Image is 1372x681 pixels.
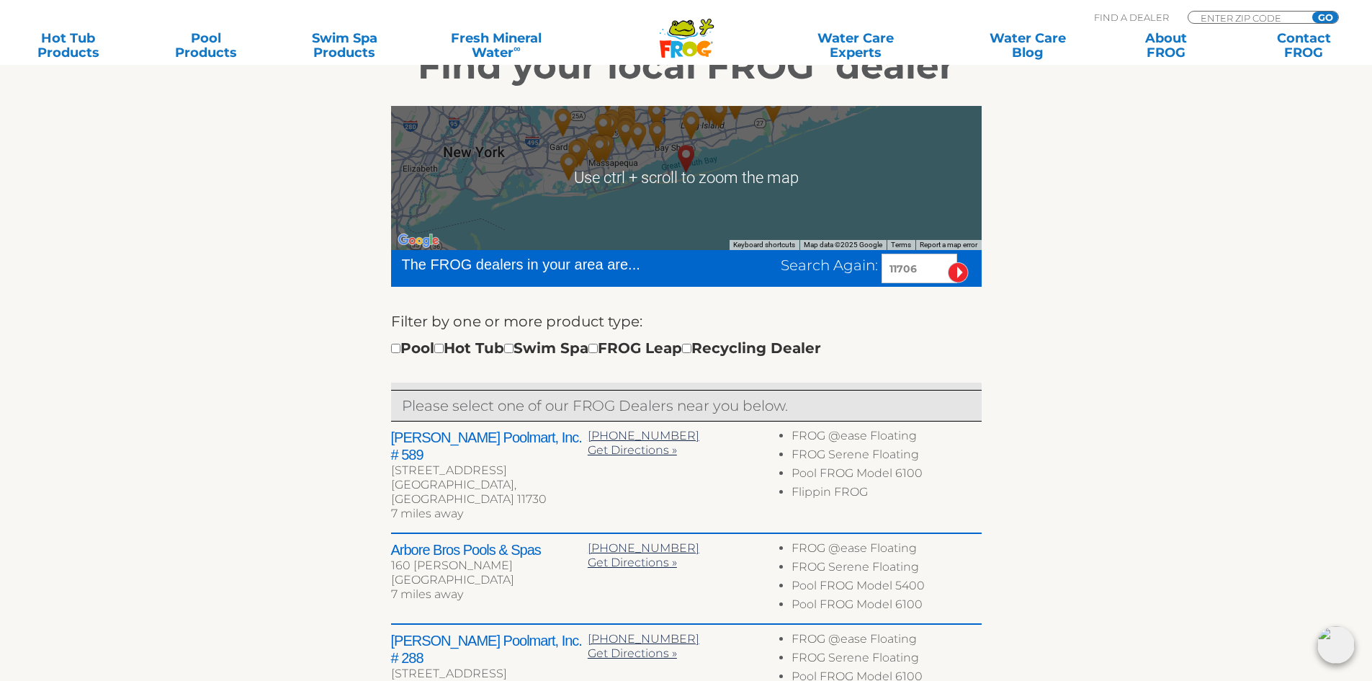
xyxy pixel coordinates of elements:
li: FROG Serene Floating [792,560,981,579]
h2: [PERSON_NAME] Poolmart, Inc. # 288 [391,632,588,667]
a: Get Directions » [588,443,677,457]
li: FROG @ease Floating [792,632,981,651]
a: [PHONE_NUMBER] [588,429,699,442]
a: Terms (opens in new tab) [891,241,911,249]
div: Leslie's Poolmart, Inc. # 746 - 26 miles away. [547,103,580,142]
div: BAY SHORE, NY 11706 [670,139,703,178]
li: Pool FROG Model 5400 [792,579,981,597]
a: Open this area in Google Maps (opens a new window) [395,231,442,250]
h2: [PERSON_NAME] Poolmart, Inc. # 589 [391,429,588,463]
li: FROG @ease Floating [792,541,981,560]
div: [STREET_ADDRESS] [391,463,588,478]
a: Report a map error [920,241,977,249]
img: Google [395,231,442,250]
h2: Find your local FROG dealer [243,45,1129,88]
button: Keyboard shortcuts [733,240,795,250]
p: Find A Dealer [1094,11,1169,24]
sup: ∞ [514,43,521,54]
a: [PHONE_NUMBER] [588,541,699,555]
a: [PHONE_NUMBER] [588,632,699,646]
div: Costello's Hearth & Spa - Bellmore - 17 miles away. [583,130,616,169]
div: Costello's Hearth & Spa - Farmingdale - 13 miles away. [609,112,642,151]
div: Brothers 3 Pools - 16 miles away. [593,108,627,147]
div: Pool Hot Tub Swim Spa FROG Leap Recycling Dealer [391,337,821,360]
li: Pool FROG Model 6100 [792,466,981,485]
label: Filter by one or more product type: [391,310,642,333]
li: Flippin FROG [792,485,981,504]
div: Leslie's Poolmart, Inc. # 95 - 11 miles away. [703,94,736,133]
a: ContactFROG [1250,31,1358,60]
input: Zip Code Form [1199,12,1296,24]
a: PoolProducts [153,31,260,60]
a: Get Directions » [588,646,677,660]
div: Hot Shots Hot Tubs & Spas - 13 miles away. [609,114,642,153]
a: Fresh MineralWater∞ [429,31,563,60]
span: 7 miles away [391,587,463,601]
p: Please select one of our FROG Dealers near you below. [402,394,971,417]
a: AboutFROG [1112,31,1219,60]
div: Leslie's Poolmart, Inc. # 910 - 14 miles away. [610,106,643,145]
li: Pool FROG Model 6100 [792,597,981,616]
div: The FROG dealers in your area are... [402,254,692,275]
div: Backyard Masters - Farmingdale - 13 miles away. [610,108,643,147]
div: Leslie's Poolmart, Inc. # 588 - 20 miles away. [757,89,790,128]
span: 7 miles away [391,507,463,520]
span: Search Again: [781,257,878,274]
div: Poolmasters / Pool & Spa Solutions - 18 miles away. [580,128,613,166]
div: [GEOGRAPHIC_DATA] [391,573,588,587]
a: Water CareExperts [768,31,943,60]
span: Map data ©2025 Google [804,241,882,249]
li: FROG Serene Floating [792,651,981,669]
div: Leslie's Poolmart, Inc. # 589 - 7 miles away. [675,106,708,145]
div: Leslie's Poolmart Inc # 1069 - 21 miles away. [564,133,597,172]
a: Get Directions » [588,556,677,569]
a: Hot TubProducts [14,31,122,60]
div: Arbore Bros Pools & Spas - 7 miles away. [641,115,674,154]
img: openIcon [1317,626,1355,664]
li: FROG Serene Floating [792,448,981,466]
input: Submit [948,262,969,283]
li: FROG @ease Floating [792,429,981,448]
div: The Hot Tub Factory - Bellmore - 18 miles away. [581,129,614,168]
div: Leslie's Poolmart Inc # 35 - 18 miles away. [587,108,620,147]
input: GO [1312,12,1338,23]
div: [STREET_ADDRESS] [391,667,588,681]
a: Swim SpaProducts [291,31,398,60]
div: 160 [PERSON_NAME] [391,558,588,573]
div: Leslie's Poolmart Inc # 379 - 11 miles away. [622,117,655,156]
h2: Arbore Bros Pools & Spas [391,541,588,558]
a: Water CareBlog [974,31,1081,60]
div: Leslie's Poolmart Inc # 279 - 16 miles away. [589,129,622,168]
div: [GEOGRAPHIC_DATA], [GEOGRAPHIC_DATA] 11730 [391,478,588,507]
div: Paco Pools & Spas - 22 miles away. [560,134,593,173]
div: Costello's Hearth & Spa - Island Park - 24 miles away. [552,147,586,186]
